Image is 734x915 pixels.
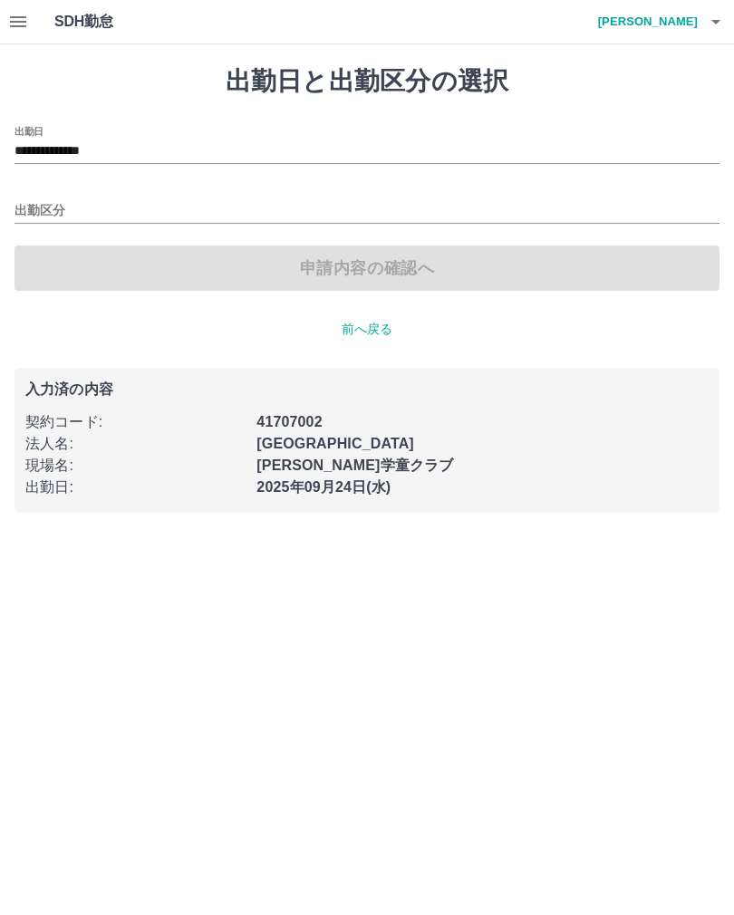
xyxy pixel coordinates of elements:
b: [PERSON_NAME]学童クラブ [256,457,453,473]
p: 出勤日 : [25,477,246,498]
p: 入力済の内容 [25,382,709,397]
p: 前へ戻る [14,320,720,339]
p: 契約コード : [25,411,246,433]
h1: 出勤日と出勤区分の選択 [14,66,720,97]
p: 法人名 : [25,433,246,455]
p: 現場名 : [25,455,246,477]
label: 出勤日 [14,124,43,138]
b: [GEOGRAPHIC_DATA] [256,436,414,451]
b: 41707002 [256,414,322,429]
b: 2025年09月24日(水) [256,479,391,495]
